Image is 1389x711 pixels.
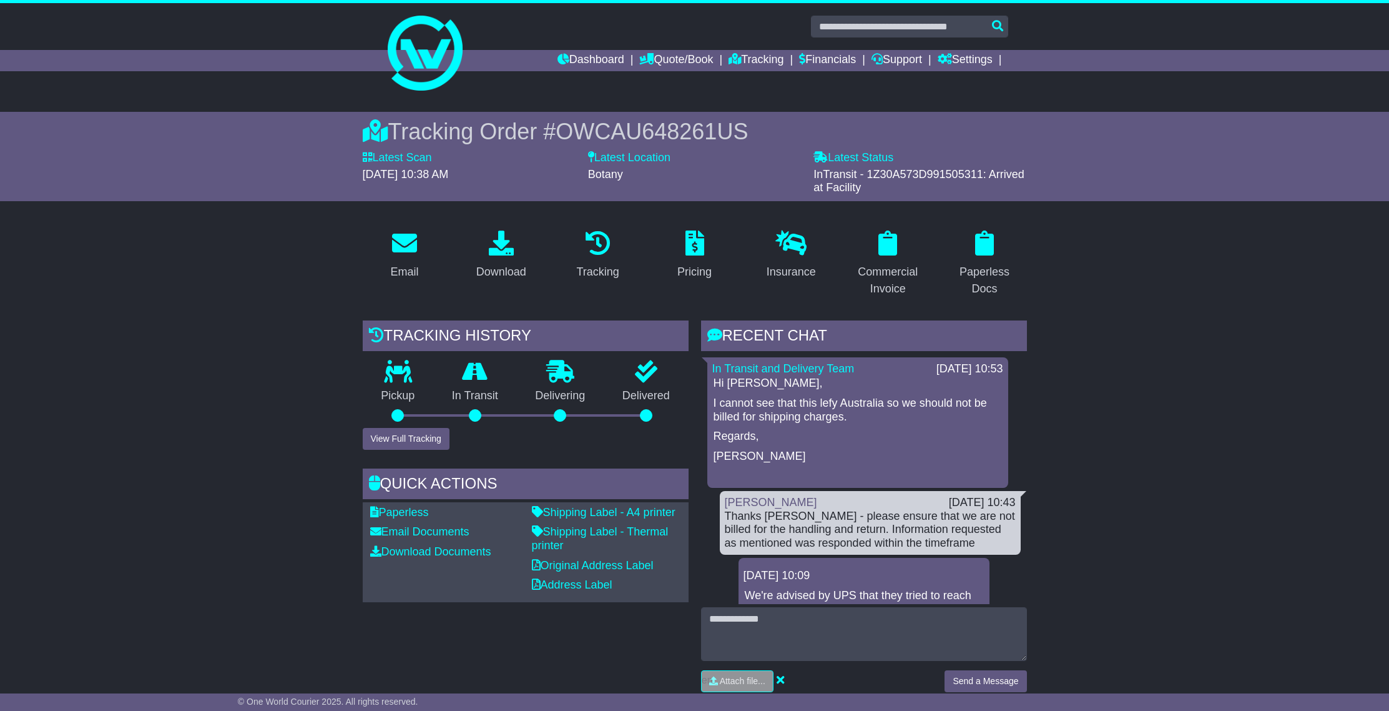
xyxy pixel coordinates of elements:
[588,168,623,181] span: Botany
[238,697,418,707] span: © One World Courier 2025. All rights reserved.
[854,264,922,297] div: Commercial Invoice
[363,151,432,165] label: Latest Scan
[945,670,1026,692] button: Send a Message
[363,321,689,354] div: Tracking history
[729,50,783,71] a: Tracking
[744,569,984,583] div: [DATE] 10:09
[532,579,612,591] a: Address Label
[714,377,1002,390] p: Hi [PERSON_NAME],
[943,226,1027,302] a: Paperless Docs
[568,226,627,285] a: Tracking
[938,50,993,71] a: Settings
[701,321,1027,354] div: RECENT CHAT
[370,525,469,538] a: Email Documents
[745,589,983,643] p: We're advised by UPS that they tried to reach out to the shipper after parcels were collected on ...
[557,50,624,71] a: Dashboard
[517,389,604,403] p: Delivering
[433,389,517,403] p: In Transit
[588,151,670,165] label: Latest Location
[767,264,816,281] div: Insurance
[370,506,429,519] a: Paperless
[936,362,1003,376] div: [DATE] 10:53
[871,50,922,71] a: Support
[846,226,930,302] a: Commercial Invoice
[576,264,619,281] div: Tracking
[532,559,654,572] a: Original Address Label
[370,545,491,558] a: Download Documents
[949,496,1016,510] div: [DATE] 10:43
[532,525,669,552] a: Shipping Label - Thermal printer
[363,168,449,181] span: [DATE] 10:38 AM
[813,151,893,165] label: Latest Status
[382,226,426,285] a: Email
[476,264,526,281] div: Download
[813,168,1024,194] span: InTransit - 1Z30A573D991505311: Arrived at Facility
[799,50,856,71] a: Financials
[604,389,689,403] p: Delivered
[390,264,418,281] div: Email
[363,389,434,403] p: Pickup
[725,496,817,509] a: [PERSON_NAME]
[363,428,449,450] button: View Full Tracking
[363,118,1027,145] div: Tracking Order #
[758,226,824,285] a: Insurance
[714,450,1002,464] p: [PERSON_NAME]
[951,264,1019,297] div: Paperless Docs
[712,362,855,375] a: In Transit and Delivery Team
[714,397,1002,424] p: I cannot see that this lefy Australia so we should not be billed for shipping charges.
[363,469,689,502] div: Quick Actions
[532,506,675,519] a: Shipping Label - A4 printer
[639,50,713,71] a: Quote/Book
[677,264,712,281] div: Pricing
[725,510,1016,550] div: Thanks [PERSON_NAME] - please ensure that we are not billed for the handling and return. Informat...
[714,430,1002,444] p: Regards,
[556,119,748,144] span: OWCAU648261US
[669,226,720,285] a: Pricing
[468,226,534,285] a: Download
